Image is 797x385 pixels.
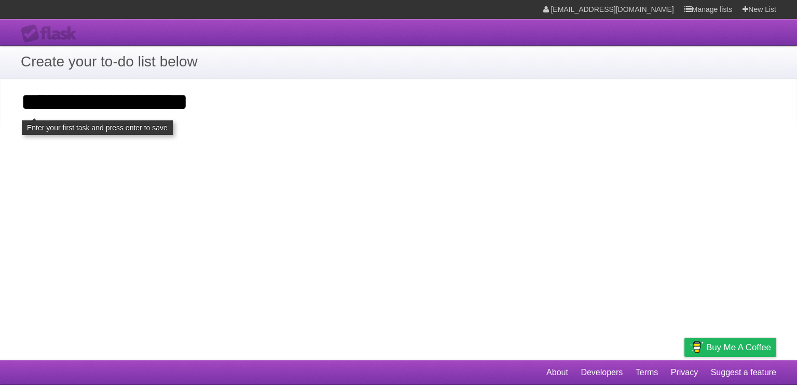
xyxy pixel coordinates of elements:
h1: Create your to-do list below [21,51,776,73]
a: Privacy [671,363,698,382]
span: Buy me a coffee [706,338,771,356]
a: Terms [636,363,658,382]
a: Buy me a coffee [684,338,776,357]
img: Buy me a coffee [690,338,704,356]
a: Suggest a feature [711,363,776,382]
a: About [546,363,568,382]
a: Developers [581,363,623,382]
div: Flask [21,24,83,43]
